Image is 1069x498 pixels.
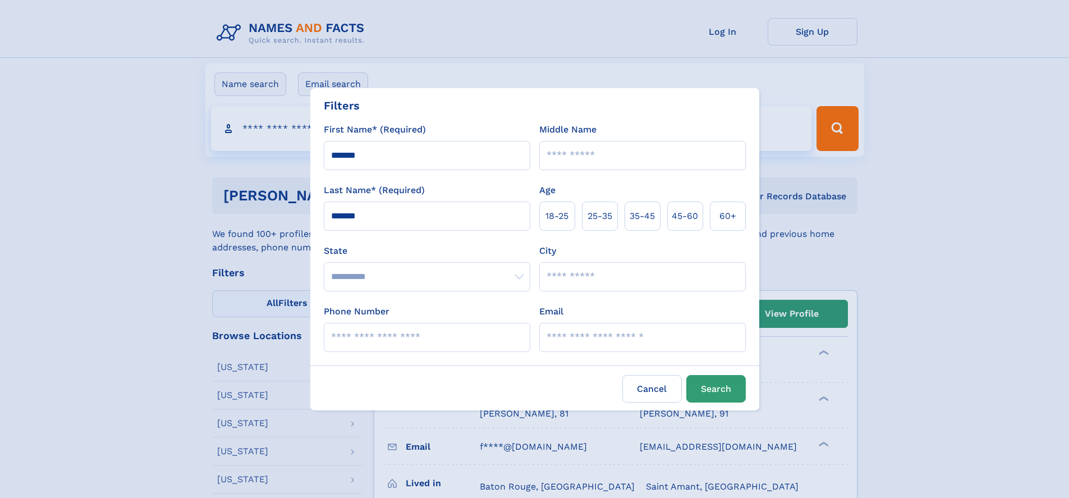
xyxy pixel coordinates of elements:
[324,123,426,136] label: First Name* (Required)
[539,184,556,197] label: Age
[719,209,736,223] span: 60+
[324,305,389,318] label: Phone Number
[672,209,698,223] span: 45‑60
[622,375,682,403] label: Cancel
[686,375,746,403] button: Search
[545,209,568,223] span: 18‑25
[324,244,530,258] label: State
[539,305,563,318] label: Email
[630,209,655,223] span: 35‑45
[539,123,597,136] label: Middle Name
[588,209,612,223] span: 25‑35
[539,244,556,258] label: City
[324,97,360,114] div: Filters
[324,184,425,197] label: Last Name* (Required)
